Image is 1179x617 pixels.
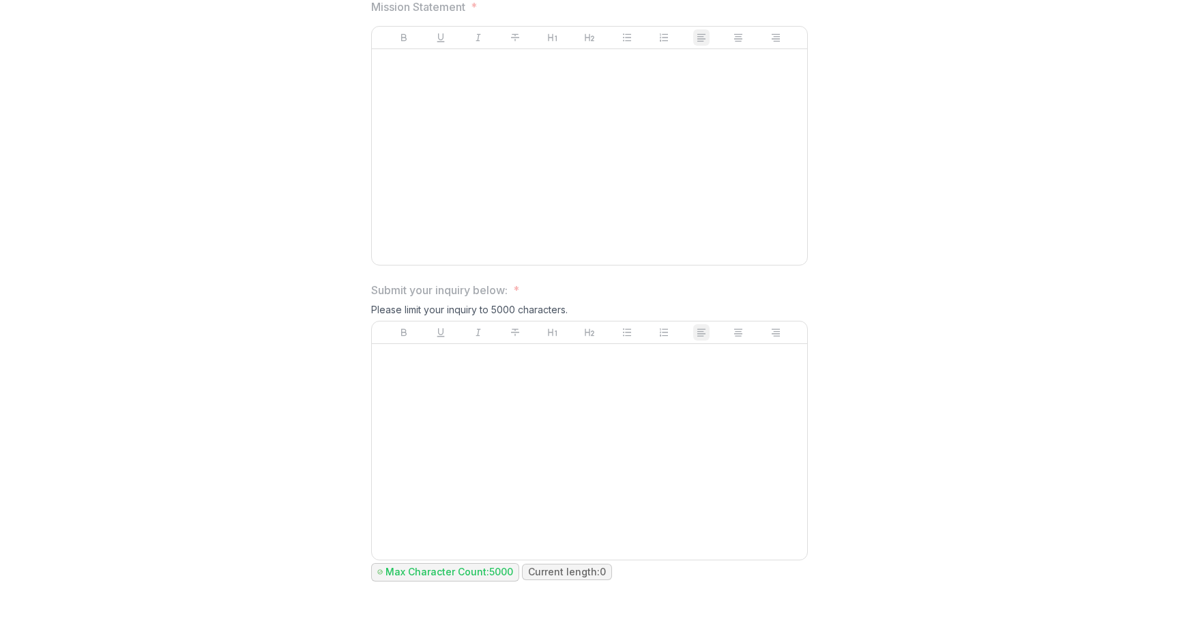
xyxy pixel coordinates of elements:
p: Submit your inquiry below: [371,282,508,298]
button: Underline [433,324,449,341]
button: Italicize [470,324,486,341]
button: Align Center [730,324,746,341]
button: Align Right [768,29,784,46]
p: Max Character Count: 5000 [385,566,513,578]
button: Heading 2 [581,324,598,341]
button: Bold [396,324,412,341]
button: Align Center [730,29,746,46]
button: Align Left [693,29,710,46]
button: Heading 2 [581,29,598,46]
button: Bold [396,29,412,46]
button: Align Right [768,324,784,341]
button: Ordered List [656,324,672,341]
button: Align Left [693,324,710,341]
button: Heading 1 [544,324,561,341]
button: Strike [507,324,523,341]
button: Italicize [470,29,486,46]
button: Ordered List [656,29,672,46]
button: Bullet List [619,324,635,341]
button: Bullet List [619,29,635,46]
div: Please limit your inquiry to 5000 characters. [371,304,808,321]
button: Underline [433,29,449,46]
button: Heading 1 [544,29,561,46]
p: Current length: 0 [528,566,606,578]
button: Strike [507,29,523,46]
